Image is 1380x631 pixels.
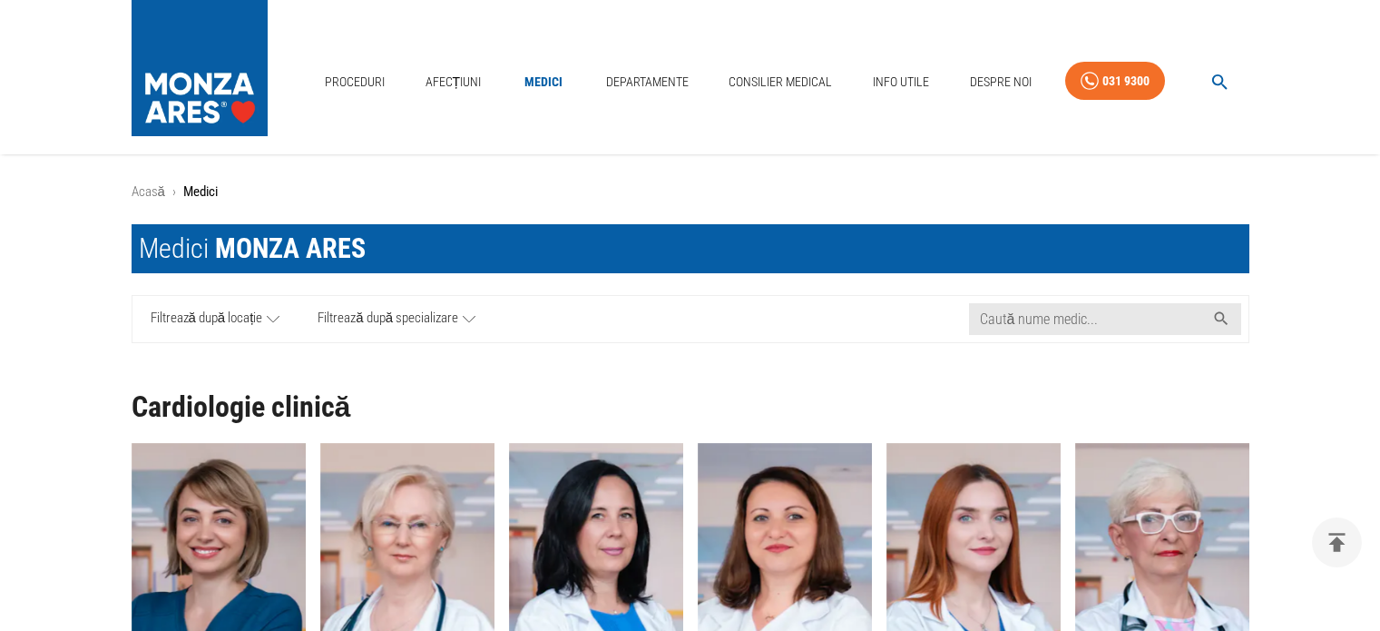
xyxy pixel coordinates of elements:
div: 031 9300 [1102,70,1150,93]
a: Departamente [599,64,696,101]
li: › [172,182,176,202]
a: Filtrează după locație [132,296,299,342]
a: 031 9300 [1065,62,1165,101]
a: Medici [514,64,573,101]
span: Filtrează după specializare [318,308,458,330]
div: Medici [139,232,366,266]
a: Proceduri [318,64,392,101]
h1: Cardiologie clinică [132,391,1249,423]
a: Filtrează după specializare [299,296,494,342]
a: Acasă [132,183,165,200]
a: Info Utile [866,64,936,101]
a: Afecțiuni [418,64,489,101]
button: delete [1312,518,1362,567]
nav: breadcrumb [132,182,1249,202]
a: Consilier Medical [721,64,839,101]
a: Despre Noi [963,64,1039,101]
span: Filtrează după locație [151,308,263,330]
p: Medici [183,182,218,202]
span: MONZA ARES [215,232,366,264]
